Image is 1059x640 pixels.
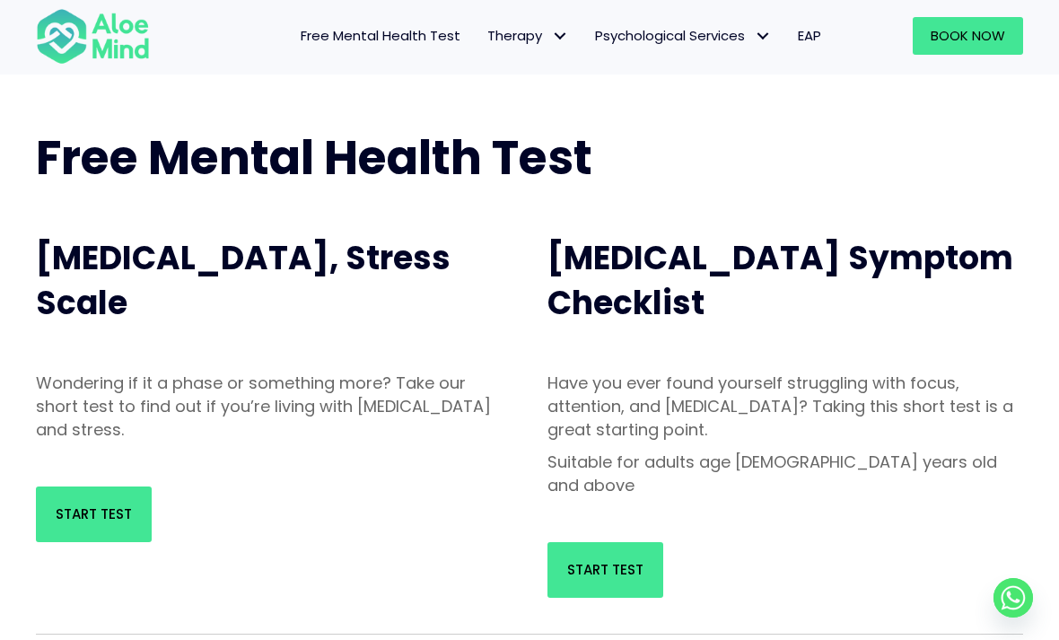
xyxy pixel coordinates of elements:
span: Book Now [931,26,1005,45]
a: Free Mental Health Test [287,17,474,55]
span: EAP [798,26,821,45]
span: [MEDICAL_DATA], Stress Scale [36,235,451,326]
a: Book Now [913,17,1023,55]
a: Whatsapp [993,578,1033,618]
span: Free Mental Health Test [301,26,460,45]
span: [MEDICAL_DATA] Symptom Checklist [547,235,1013,326]
span: Psychological Services [595,26,771,45]
span: Psychological Services: submenu [749,23,775,49]
span: Therapy: submenu [547,23,573,49]
a: Start Test [547,542,663,598]
a: Psychological ServicesPsychological Services: submenu [582,17,784,55]
p: Suitable for adults age [DEMOGRAPHIC_DATA] years old and above [547,451,1023,497]
span: Start Test [567,560,643,579]
a: EAP [784,17,835,55]
a: Start Test [36,487,152,542]
span: Start Test [56,504,132,523]
p: Wondering if it a phase or something more? Take our short test to find out if you’re living with ... [36,372,512,442]
p: Have you ever found yourself struggling with focus, attention, and [MEDICAL_DATA]? Taking this sh... [547,372,1023,442]
span: Therapy [487,26,568,45]
a: TherapyTherapy: submenu [474,17,582,55]
img: Aloe mind Logo [36,7,150,65]
nav: Menu [168,17,835,55]
span: Free Mental Health Test [36,125,592,190]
